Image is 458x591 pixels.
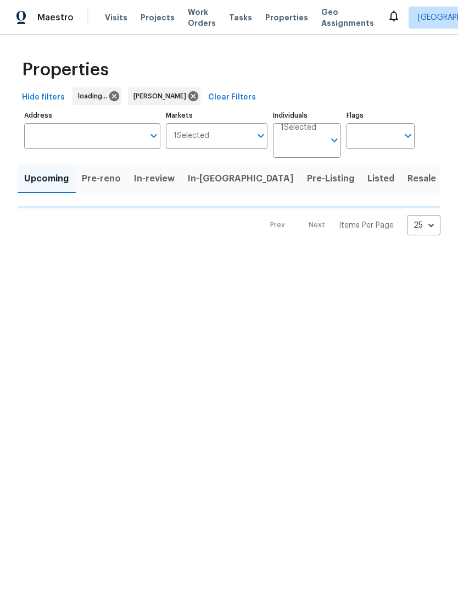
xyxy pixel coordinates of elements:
span: Resale [407,171,436,186]
label: Flags [347,112,415,119]
span: loading... [78,91,111,102]
button: Open [327,132,342,148]
span: Pre-reno [82,171,121,186]
span: Upcoming [24,171,69,186]
button: Clear Filters [204,87,260,108]
button: Open [400,128,416,143]
span: Projects [141,12,175,23]
span: In-review [134,171,175,186]
div: 25 [407,211,440,240]
button: Hide filters [18,87,69,108]
span: Geo Assignments [321,7,374,29]
span: In-[GEOGRAPHIC_DATA] [188,171,294,186]
span: Clear Filters [208,91,256,104]
span: Visits [105,12,127,23]
span: 1 Selected [174,131,209,141]
span: 1 Selected [281,123,316,132]
span: [PERSON_NAME] [133,91,191,102]
label: Markets [166,112,268,119]
span: Hide filters [22,91,65,104]
div: loading... [72,87,121,105]
span: Pre-Listing [307,171,354,186]
span: Listed [367,171,394,186]
div: [PERSON_NAME] [128,87,200,105]
span: Properties [22,64,109,75]
span: Maestro [37,12,74,23]
label: Address [24,112,160,119]
span: Tasks [229,14,252,21]
button: Open [253,128,269,143]
span: Properties [265,12,308,23]
nav: Pagination Navigation [260,215,440,235]
label: Individuals [273,112,341,119]
span: Work Orders [188,7,216,29]
button: Open [146,128,161,143]
p: Items Per Page [339,220,394,231]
